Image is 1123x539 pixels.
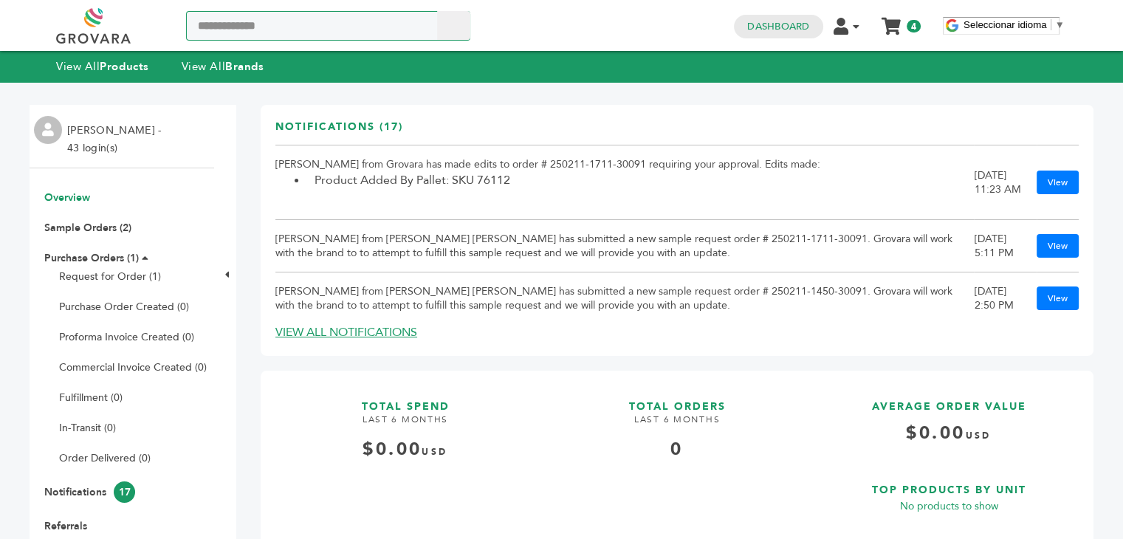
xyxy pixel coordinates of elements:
[1051,19,1051,30] span: ​
[964,19,1047,30] span: Seleccionar idioma
[819,469,1079,498] h3: TOP PRODUCTS BY UNIT
[547,413,807,437] h4: LAST 6 MONTHS
[974,168,1022,196] div: [DATE] 11:23 AM
[44,485,135,499] a: Notifications17
[275,385,535,414] h3: TOTAL SPEND
[547,385,807,414] h3: TOTAL ORDERS
[34,116,62,144] img: profile.png
[56,59,149,74] a: View AllProducts
[1055,19,1065,30] span: ▼
[186,11,470,41] input: Search a product or brand...
[422,446,447,458] span: USD
[275,220,974,272] td: [PERSON_NAME] from [PERSON_NAME] [PERSON_NAME] has submitted a new sample request order # 250211-...
[59,421,116,435] a: In-Transit (0)
[275,272,974,325] td: [PERSON_NAME] from [PERSON_NAME] [PERSON_NAME] has submitted a new sample request order # 250211-...
[59,269,161,284] a: Request for Order (1)
[182,59,264,74] a: View AllBrands
[1037,171,1079,194] a: View
[275,324,417,340] a: VIEW ALL NOTIFICATIONS
[100,59,148,74] strong: Products
[275,120,403,145] h3: Notifications (17)
[275,437,535,462] div: $0.00
[275,145,974,220] td: [PERSON_NAME] from Grovara has made edits to order # 250211-1711-30091 requiring your approval. E...
[547,437,807,462] div: 0
[44,190,90,205] a: Overview
[819,421,1079,457] h4: $0.00
[819,385,1079,414] h3: AVERAGE ORDER VALUE
[964,19,1065,30] a: Seleccionar idioma​
[44,221,131,235] a: Sample Orders (2)
[59,330,194,344] a: Proforma Invoice Created (0)
[747,20,809,33] a: Dashboard
[59,300,189,314] a: Purchase Order Created (0)
[275,413,535,437] h4: LAST 6 MONTHS
[59,360,207,374] a: Commercial Invoice Created (0)
[59,391,123,405] a: Fulfillment (0)
[67,122,165,157] li: [PERSON_NAME] - 43 login(s)
[225,59,264,74] strong: Brands
[974,232,1022,260] div: [DATE] 5:11 PM
[819,498,1079,515] p: No products to show
[44,251,139,265] a: Purchase Orders (1)
[44,519,87,533] a: Referrals
[907,20,921,32] span: 4
[307,171,975,189] li: Product Added By Pallet: SKU 76112
[114,481,135,503] span: 17
[974,284,1022,312] div: [DATE] 2:50 PM
[883,13,900,29] a: My Cart
[1037,286,1079,310] a: View
[965,430,991,442] span: USD
[59,451,151,465] a: Order Delivered (0)
[1037,234,1079,258] a: View
[819,385,1079,457] a: AVERAGE ORDER VALUE $0.00USD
